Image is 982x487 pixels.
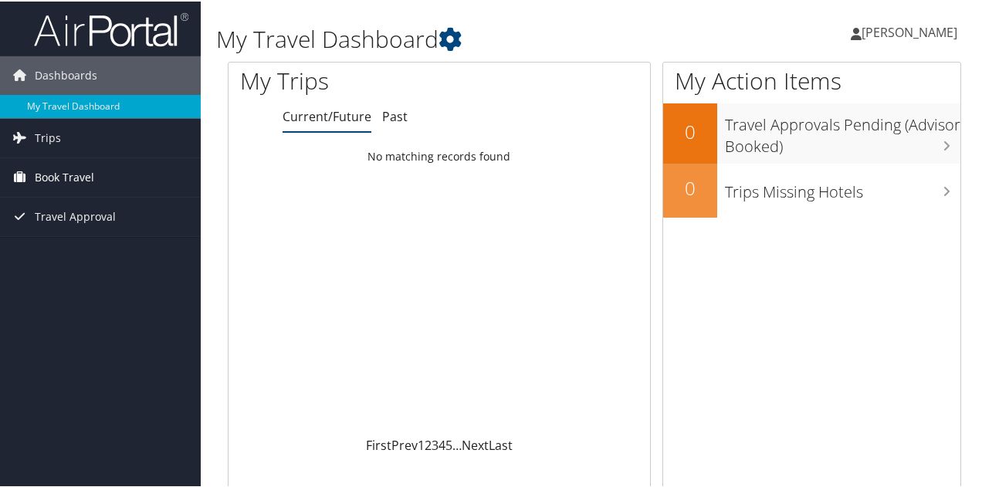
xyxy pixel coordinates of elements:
a: 5 [445,435,452,452]
a: 0Trips Missing Hotels [663,162,960,216]
h1: My Trips [240,63,462,96]
a: [PERSON_NAME] [851,8,973,54]
span: Dashboards [35,55,97,93]
a: Next [462,435,489,452]
a: 0Travel Approvals Pending (Advisor Booked) [663,102,960,161]
img: airportal-logo.png [34,10,188,46]
h1: My Action Items [663,63,960,96]
span: Trips [35,117,61,156]
a: Current/Future [283,107,371,123]
a: First [366,435,391,452]
h3: Travel Approvals Pending (Advisor Booked) [725,105,960,156]
a: Last [489,435,513,452]
a: Past [382,107,408,123]
a: 4 [439,435,445,452]
h2: 0 [663,117,717,144]
a: 1 [418,435,425,452]
h2: 0 [663,174,717,200]
a: 3 [432,435,439,452]
td: No matching records found [229,141,650,169]
a: 2 [425,435,432,452]
span: [PERSON_NAME] [862,22,957,39]
span: Book Travel [35,157,94,195]
h3: Trips Missing Hotels [725,172,960,201]
span: … [452,435,462,452]
span: Travel Approval [35,196,116,235]
h1: My Travel Dashboard [216,22,720,54]
a: Prev [391,435,418,452]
